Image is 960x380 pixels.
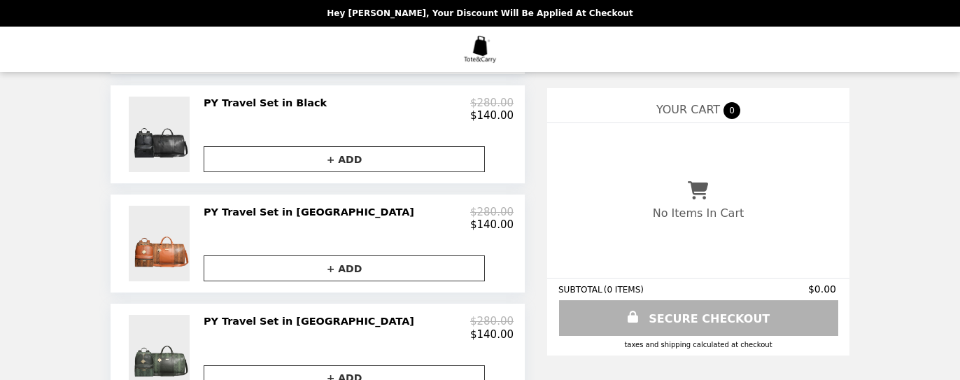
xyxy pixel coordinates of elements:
[470,109,514,122] p: $140.00
[204,146,485,172] button: + ADD
[460,35,500,64] img: Brand Logo
[470,315,514,328] p: $280.00
[604,285,644,295] span: ( 0 ITEMS )
[723,102,740,119] span: 0
[470,97,514,109] p: $280.00
[129,97,193,172] img: PY Travel Set in Black
[653,206,744,220] p: No Items In Cart
[470,218,514,231] p: $140.00
[470,206,514,218] p: $280.00
[656,103,720,116] span: YOUR CART
[204,97,332,109] h2: PY Travel Set in Black
[204,206,420,218] h2: PY Travel Set in [GEOGRAPHIC_DATA]
[808,283,838,295] span: $0.00
[204,315,420,328] h2: PY Travel Set in [GEOGRAPHIC_DATA]
[470,328,514,341] p: $140.00
[327,8,633,18] p: Hey [PERSON_NAME], your discount will be applied at checkout
[129,206,193,281] img: PY Travel Set in Brown
[558,341,838,349] div: Taxes and Shipping calculated at checkout
[204,255,485,281] button: + ADD
[558,285,604,295] span: SUBTOTAL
